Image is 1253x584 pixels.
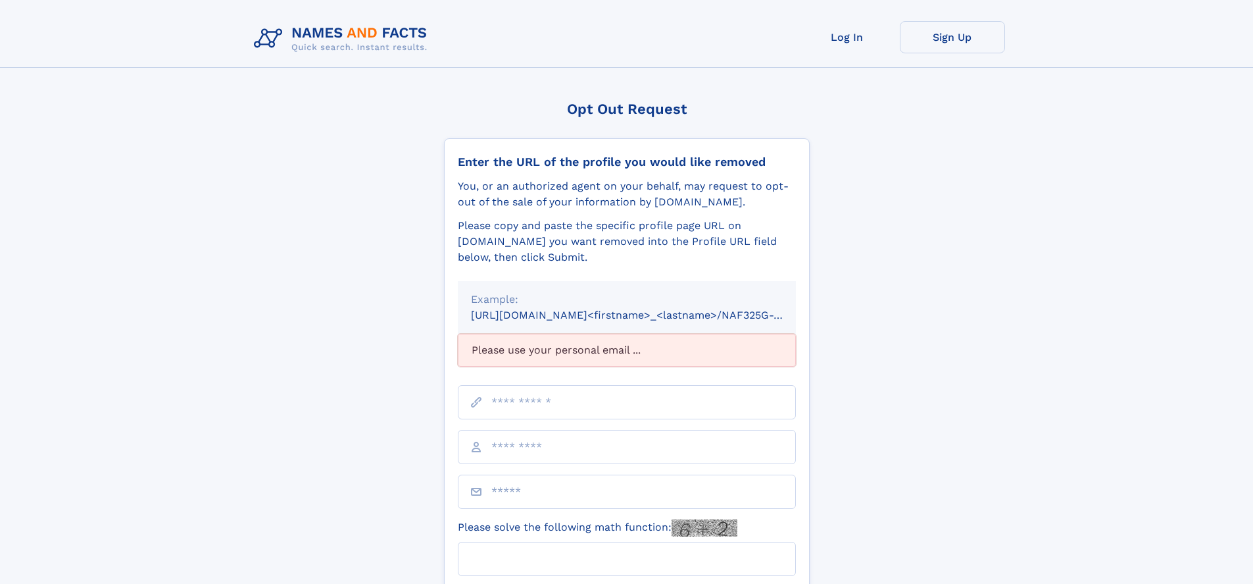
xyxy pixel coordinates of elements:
img: Logo Names and Facts [249,21,438,57]
div: Please copy and paste the specific profile page URL on [DOMAIN_NAME] you want removed into the Pr... [458,218,796,265]
div: Please use your personal email ... [458,334,796,367]
div: You, or an authorized agent on your behalf, may request to opt-out of the sale of your informatio... [458,178,796,210]
div: Enter the URL of the profile you would like removed [458,155,796,169]
div: Opt Out Request [444,101,810,117]
small: [URL][DOMAIN_NAME]<firstname>_<lastname>/NAF325G-xxxxxxxx [471,309,821,321]
a: Log In [795,21,900,53]
label: Please solve the following math function: [458,519,737,537]
a: Sign Up [900,21,1005,53]
div: Example: [471,292,783,307]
